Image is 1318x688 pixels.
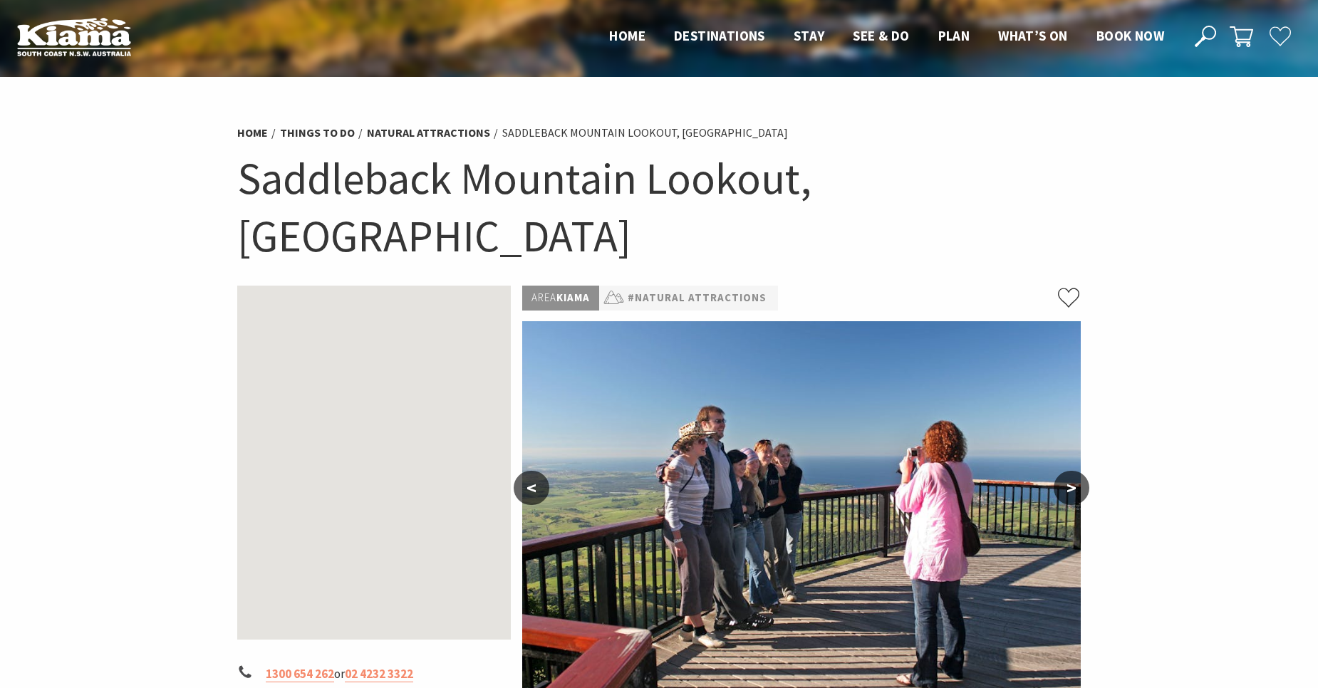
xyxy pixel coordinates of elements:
span: Stay [794,27,825,44]
span: Home [609,27,645,44]
button: > [1054,471,1089,505]
span: Destinations [674,27,765,44]
span: Plan [938,27,970,44]
span: Book now [1096,27,1164,44]
h1: Saddleback Mountain Lookout, [GEOGRAPHIC_DATA] [237,150,1081,264]
a: 02 4232 3322 [345,666,413,682]
a: #Natural Attractions [628,289,767,307]
img: Kiama Logo [17,17,131,56]
span: What’s On [998,27,1068,44]
a: Home [237,125,268,140]
li: or [237,664,511,684]
a: Natural Attractions [367,125,490,140]
li: Saddleback Mountain Lookout, [GEOGRAPHIC_DATA] [502,124,788,142]
span: See & Do [853,27,909,44]
p: Kiama [522,286,599,311]
a: Things To Do [280,125,355,140]
button: < [514,471,549,505]
a: 1300 654 262 [266,666,334,682]
span: Area [531,291,556,304]
nav: Main Menu [595,25,1178,48]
